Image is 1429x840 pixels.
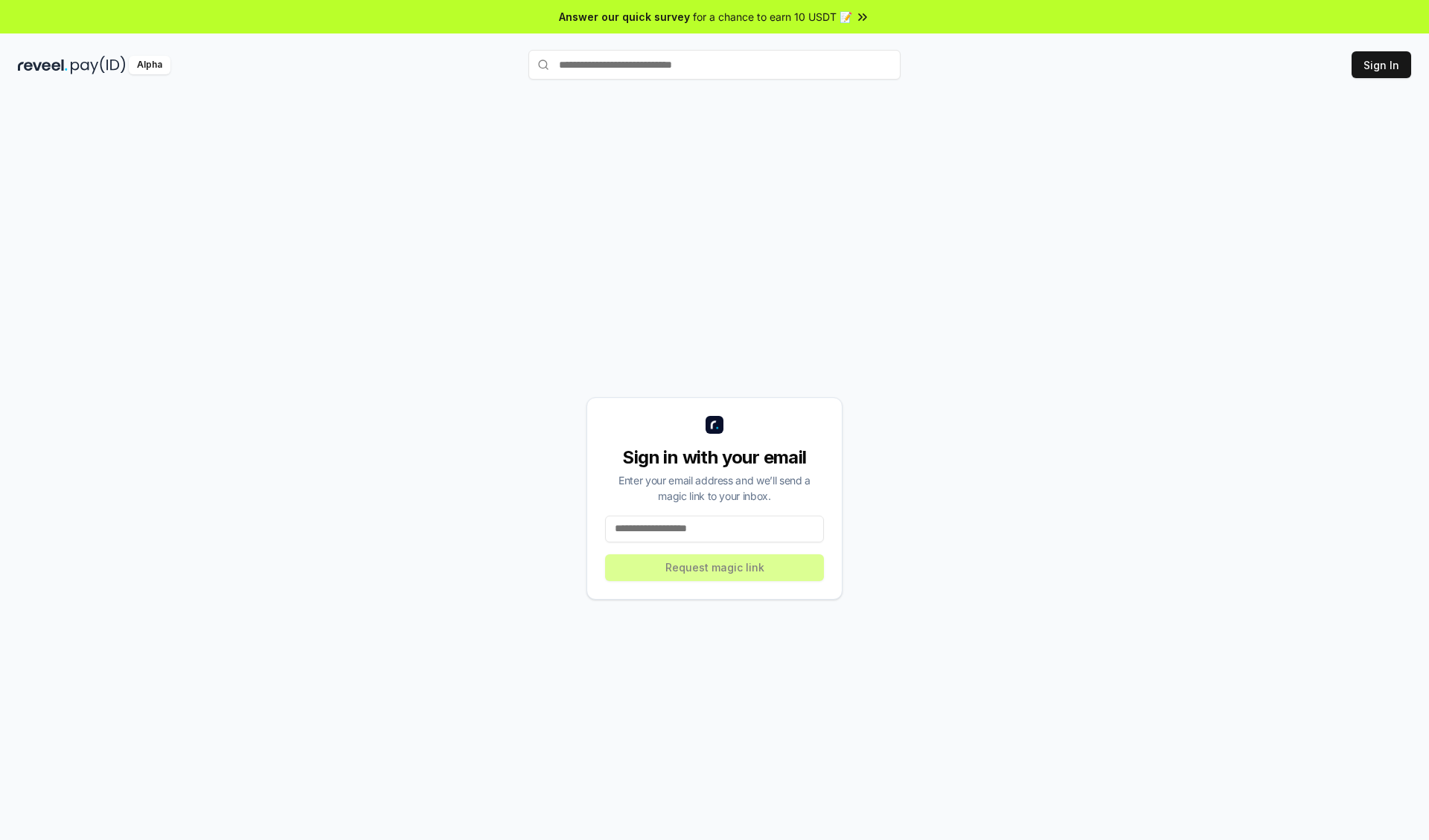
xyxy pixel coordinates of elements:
span: Answer our quick survey [559,9,690,25]
span: for a chance to earn 10 USDT 📝 [693,9,852,25]
img: reveel_dark [18,56,68,74]
img: pay_id [71,56,126,74]
div: Enter your email address and we’ll send a magic link to your inbox. [605,472,824,504]
img: logo_small [706,416,723,434]
button: Sign In [1352,51,1411,78]
div: Alpha [129,56,170,74]
div: Sign in with your email [605,446,824,469]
